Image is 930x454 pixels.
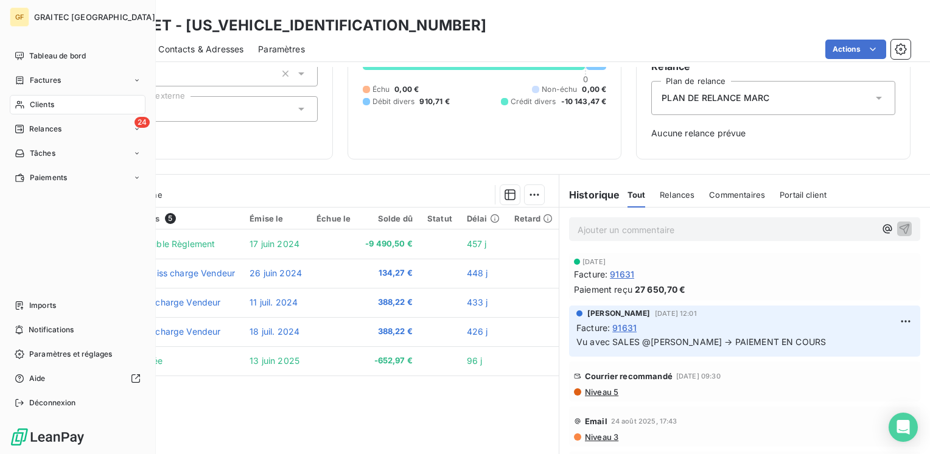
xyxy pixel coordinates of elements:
[29,397,76,408] span: Déconnexion
[365,355,413,367] span: -652,97 €
[583,74,588,84] span: 0
[30,75,61,86] span: Factures
[29,349,112,360] span: Paramètres et réglages
[542,84,577,95] span: Non-échu
[576,337,826,347] span: Vu avec SALES @[PERSON_NAME] → PAIEMENT EN COURS
[561,96,607,107] span: -10 143,47 €
[372,84,390,95] span: Échu
[584,387,618,397] span: Niveau 5
[574,283,632,296] span: Paiement reçu
[365,326,413,338] span: 388,22 €
[250,239,299,249] span: 17 juin 2024
[651,127,895,139] span: Aucune relance prévue
[365,267,413,279] span: 134,27 €
[10,427,85,447] img: Logo LeanPay
[660,190,694,200] span: Relances
[610,268,634,281] span: 91631
[165,213,176,224] span: 5
[662,92,769,104] span: PLAN DE RELANCE MARC
[576,321,610,334] span: Facture :
[585,416,607,426] span: Email
[29,373,46,384] span: Aide
[372,96,415,107] span: Débit divers
[84,213,235,224] div: Pièces comptables
[258,43,305,55] span: Paramètres
[250,214,302,223] div: Émise le
[584,432,618,442] span: Niveau 3
[427,214,452,223] div: Statut
[365,214,413,223] div: Solde dû
[419,96,449,107] span: 910,71 €
[467,355,483,366] span: 96 j
[676,372,721,380] span: [DATE] 09:30
[29,124,61,134] span: Relances
[467,326,488,337] span: 426 j
[467,268,488,278] span: 448 j
[467,214,500,223] div: Délai
[585,371,673,381] span: Courrier recommandé
[467,239,487,249] span: 457 j
[30,99,54,110] span: Clients
[250,268,302,278] span: 26 juin 2024
[10,369,145,388] a: Aide
[135,117,150,128] span: 24
[250,326,299,337] span: 18 juil. 2024
[250,355,299,366] span: 13 juin 2025
[365,238,413,250] span: -9 490,50 €
[582,84,606,95] span: 0,00 €
[10,7,29,27] div: GF
[158,43,243,55] span: Contacts & Adresses
[84,297,221,307] span: Facture Impayee charge Vendeur
[365,296,413,309] span: 388,22 €
[467,297,488,307] span: 433 j
[394,84,419,95] span: 0,00 €
[84,268,235,278] span: Difference S/Encaiss charge Vendeur
[250,297,298,307] span: 11 juil. 2024
[709,190,765,200] span: Commentaires
[34,12,155,22] span: GRAITEC [GEOGRAPHIC_DATA]
[30,148,55,159] span: Tâches
[889,413,918,442] div: Open Intercom Messenger
[635,283,686,296] span: 27 650,70 €
[780,190,827,200] span: Portail client
[582,258,606,265] span: [DATE]
[29,300,56,311] span: Imports
[84,326,221,337] span: Facture Impayee charge Vendeur
[30,172,67,183] span: Paiements
[316,214,351,223] div: Échue le
[559,187,620,202] h6: Historique
[107,15,486,37] h3: AAMSET - [US_VEHICLE_IDENTIFICATION_NUMBER]
[574,268,607,281] span: Facture :
[825,40,886,59] button: Actions
[511,96,556,107] span: Crédit divers
[628,190,646,200] span: Tout
[29,324,74,335] span: Notifications
[587,308,650,319] span: [PERSON_NAME]
[612,321,637,334] span: 91631
[655,310,697,317] span: [DATE] 12:01
[611,417,677,425] span: 24 août 2025, 17:43
[514,214,553,223] div: Retard
[29,51,86,61] span: Tableau de bord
